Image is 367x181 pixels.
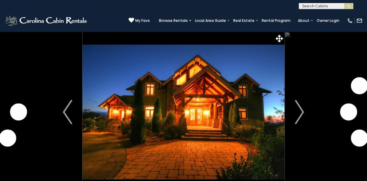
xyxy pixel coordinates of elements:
[347,18,353,24] img: phone-regular-white.png
[5,15,89,27] img: White-1-2.png
[63,100,72,124] img: arrow
[356,18,362,24] img: mail-regular-white.png
[192,16,229,25] a: Local Area Guide
[295,16,312,25] a: About
[156,16,191,25] a: Browse Rentals
[259,16,294,25] a: Rental Program
[129,17,150,24] a: My Favs
[314,16,342,25] a: Owner Login
[135,18,150,23] span: My Favs
[230,16,258,25] a: Real Estate
[295,100,304,124] img: arrow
